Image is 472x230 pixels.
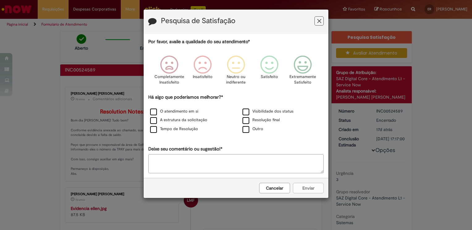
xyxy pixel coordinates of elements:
[148,94,324,134] div: Há algo que poderíamos melhorar?*
[161,17,235,25] label: Pesquisa de Satisfação
[148,146,222,152] label: Deixe seu comentário ou sugestão!*
[154,74,184,85] p: Completamente Insatisfeito
[261,74,278,80] p: Satisfeito
[150,109,198,114] label: O atendimento em si
[259,183,290,193] button: Cancelar
[254,51,285,93] div: Satisfeito
[150,126,198,132] label: Tempo de Resolução
[150,117,207,123] label: A estrutura da solicitação
[225,74,247,85] p: Neutro ou indiferente
[242,126,263,132] label: Outro
[193,74,213,80] p: Insatisfeito
[242,117,280,123] label: Resolução final
[287,51,318,93] div: Extremamente Satisfeito
[242,109,293,114] label: Visibilidade dos status
[289,74,316,85] p: Extremamente Satisfeito
[153,51,185,93] div: Completamente Insatisfeito
[187,51,218,93] div: Insatisfeito
[148,39,250,45] label: Por favor, avalie a qualidade do seu atendimento*
[220,51,252,93] div: Neutro ou indiferente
